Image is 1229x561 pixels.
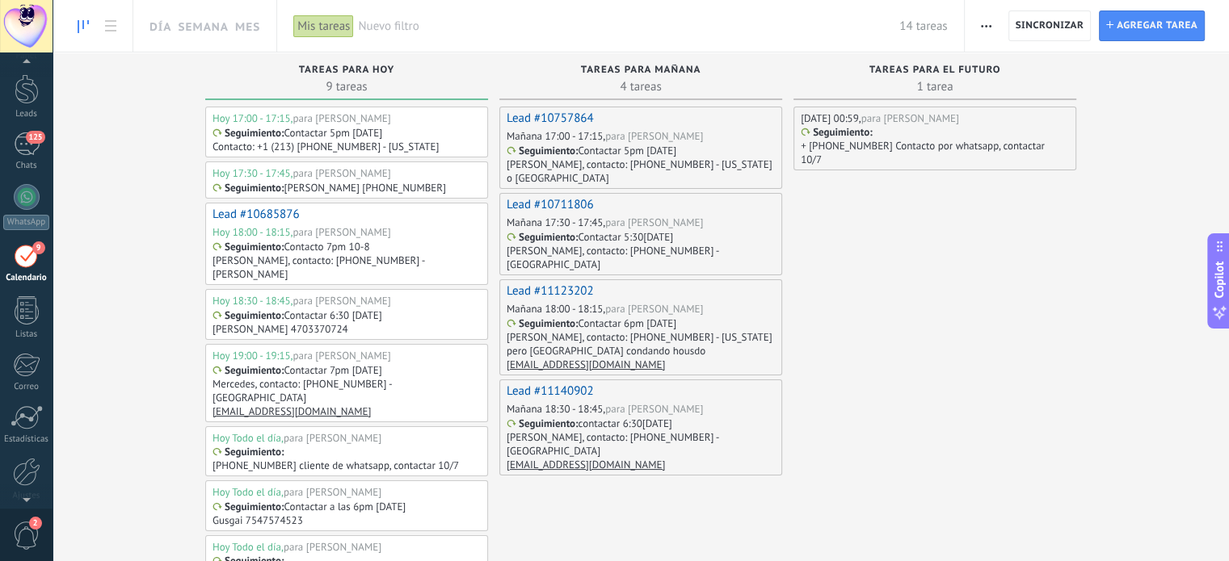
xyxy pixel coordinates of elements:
div: para [PERSON_NAME] [293,294,390,308]
p: Seguimiento [225,446,281,458]
p: Seguimiento [519,144,575,157]
p: Gusgai 7547574523 [213,513,303,527]
div: Mañana 18:30 - 18:45, [507,402,605,416]
div: : [213,182,284,195]
div: Listas [3,329,50,340]
a: Lead #11123202 [507,283,594,299]
a: Lead #10685876 [213,207,300,222]
div: para [PERSON_NAME] [293,225,390,239]
p: [PERSON_NAME] 4703370724 [213,322,348,336]
p: Seguimiento [225,309,281,322]
a: [EMAIL_ADDRESS][DOMAIN_NAME] [507,458,665,471]
p: Contacto: +1 (213) [PHONE_NUMBER] - [US_STATE] [213,140,439,153]
p: [PERSON_NAME], contacto: [PHONE_NUMBER] - [PERSON_NAME] [213,253,478,281]
p: [PERSON_NAME], contacto: [PHONE_NUMBER] - [US_STATE] o [GEOGRAPHIC_DATA] [507,157,772,185]
div: para [PERSON_NAME] [605,129,703,143]
div: para [PERSON_NAME] [605,402,703,416]
p: Seguimiento [225,182,281,195]
div: Hoy 17:30 - 17:45, [213,166,293,180]
p: Mercedes, contacto: [PHONE_NUMBER] - [GEOGRAPHIC_DATA] [213,377,478,404]
a: [EMAIL_ADDRESS][DOMAIN_NAME] [213,404,371,418]
p: [PERSON_NAME] [PHONE_NUMBER] [284,181,446,195]
div: WhatsApp [3,215,49,230]
span: 14 tareas [899,19,947,34]
div: Hoy 17:00 - 17:15, [213,111,293,125]
div: Chats [3,161,50,171]
div: para [PERSON_NAME] [293,349,390,362]
p: Contactar 5:30[DATE] [579,230,674,244]
a: To-do line [69,10,97,42]
div: : [213,446,284,458]
div: Hoy Todo el día, [213,540,284,554]
span: 125 [26,131,44,144]
a: [EMAIL_ADDRESS][DOMAIN_NAME] [507,358,665,371]
p: Seguimiento [225,127,281,140]
div: para [PERSON_NAME] [861,111,959,125]
div: : [213,364,284,377]
span: Nuevo filtro [358,19,899,34]
div: Hoy 19:00 - 19:15, [213,349,293,362]
span: 4 tareas [507,78,774,94]
div: para [PERSON_NAME] [284,431,381,445]
button: Más [974,10,998,41]
span: Tareas para mañana [581,65,701,76]
div: : [507,317,579,330]
div: [DATE] 00:59, [801,111,861,125]
span: 1 tarea [802,78,1068,94]
div: : [213,241,284,253]
div: para [PERSON_NAME] [284,540,381,554]
p: Contactar 5pm [DATE] [284,126,383,140]
div: : [213,127,284,140]
div: Hoy 18:00 - 18:15, [213,225,293,239]
p: [PERSON_NAME], contacto: [PHONE_NUMBER] - [US_STATE] pero [GEOGRAPHIC_DATA] condando housdo [507,330,772,358]
div: Tareas para mañana [507,65,774,78]
div: Leads [3,109,50,119]
p: Contacto 7pm 10-8 [284,240,370,253]
div: Tareas para el futuro [802,65,1068,78]
span: Agregar tarea [1117,11,1197,40]
p: Seguimiento [813,126,869,139]
div: Hoy Todo el día, [213,431,284,445]
button: Sincronizar [1008,10,1092,41]
div: Calendario [3,273,50,283]
a: Lead #10757864 [507,111,594,126]
p: Contactar 5pm [DATE] [579,144,677,157]
p: [PERSON_NAME], contacto: [PHONE_NUMBER] - [GEOGRAPHIC_DATA] [507,430,772,458]
div: para [PERSON_NAME] [284,485,381,499]
span: 9 tareas [213,78,480,94]
div: Mañana 18:00 - 18:15, [507,302,605,316]
div: Mañana 17:00 - 17:15, [507,129,605,143]
p: [PERSON_NAME], contacto: [PHONE_NUMBER] - [GEOGRAPHIC_DATA] [507,244,772,271]
span: 9 [32,241,45,254]
span: 2 [29,517,42,530]
p: Contactar a las 6pm [DATE] [284,500,406,513]
p: Contactar 6:30 [DATE] [284,308,382,322]
p: Seguimiento [519,231,575,244]
p: Seguimiento [519,317,575,330]
div: : [507,231,579,244]
div: Hoy Todo el día, [213,485,284,499]
p: Contactar 6pm [DATE] [579,316,677,330]
div: Tareas para hoy [213,65,480,78]
p: Contactar 7pm [DATE] [284,363,382,377]
p: Seguimiento [519,417,575,430]
a: Lead #10711806 [507,197,594,212]
p: + [PHONE_NUMBER] Contacto por whatsapp, contactar 10/7 [801,139,1067,166]
span: Sincronizar [1016,21,1084,31]
span: Copilot [1211,261,1227,298]
p: Seguimiento [225,364,281,377]
div: : [507,417,579,430]
span: Tareas para el futuro [869,65,1001,76]
div: Mañana 17:30 - 17:45, [507,216,605,229]
div: para [PERSON_NAME] [293,111,390,125]
div: : [213,309,284,322]
p: contactar 6:30[DATE] [579,417,672,430]
div: : [801,126,873,139]
span: Tareas para hoy [299,65,395,76]
a: Lead #11140902 [507,383,594,399]
div: Correo [3,382,50,392]
p: Seguimiento [225,241,281,253]
div: para [PERSON_NAME] [293,166,390,180]
div: : [507,144,579,157]
div: Mis tareas [293,15,354,38]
